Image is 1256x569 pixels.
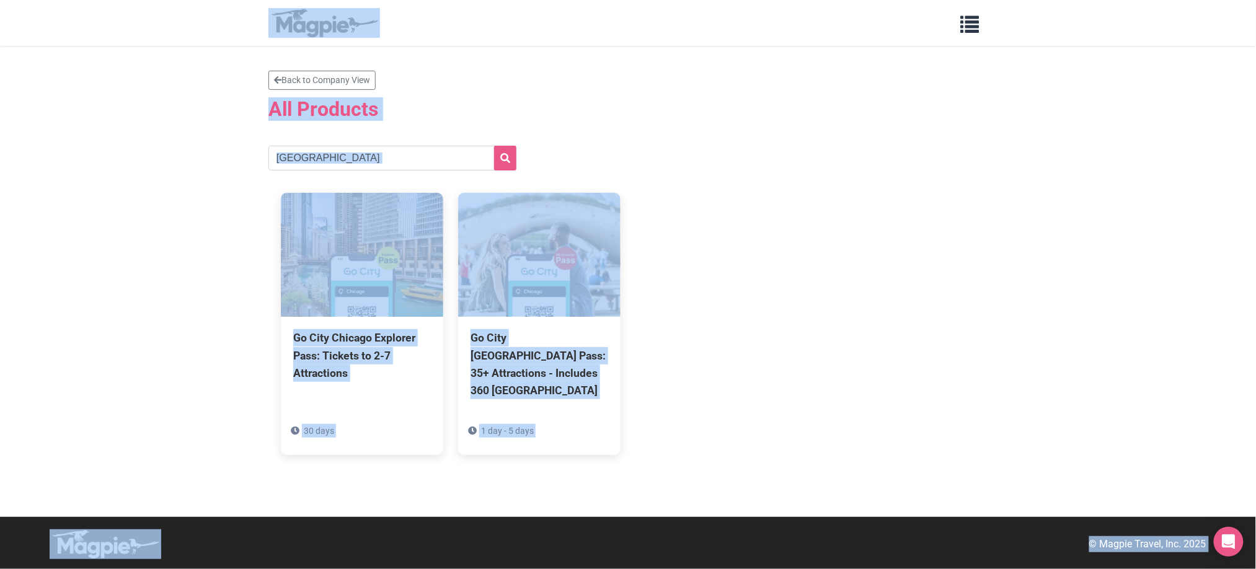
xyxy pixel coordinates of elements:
[50,529,161,559] img: logo-white-d94fa1abed81b67a048b3d0f0ab5b955.png
[1089,536,1206,552] p: © Magpie Travel, Inc. 2025
[281,193,443,437] a: Go City Chicago Explorer Pass: Tickets to 2-7 Attractions 30 days
[268,71,376,90] a: Back to Company View
[481,426,534,436] span: 1 day - 5 days
[458,193,621,317] img: Go City Chicago Pass: 35+ Attractions - Includes 360 Chicago
[304,426,334,436] span: 30 days
[281,193,443,317] img: Go City Chicago Explorer Pass: Tickets to 2-7 Attractions
[458,193,621,455] a: Go City [GEOGRAPHIC_DATA] Pass: 35+ Attractions - Includes 360 [GEOGRAPHIC_DATA] 1 day - 5 days
[268,146,516,170] input: Search products...
[471,329,608,399] div: Go City [GEOGRAPHIC_DATA] Pass: 35+ Attractions - Includes 360 [GEOGRAPHIC_DATA]
[268,8,380,38] img: logo-ab69f6fb50320c5b225c76a69d11143b.png
[1214,527,1244,557] div: Open Intercom Messenger
[268,97,988,121] h2: All Products
[293,329,431,381] div: Go City Chicago Explorer Pass: Tickets to 2-7 Attractions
